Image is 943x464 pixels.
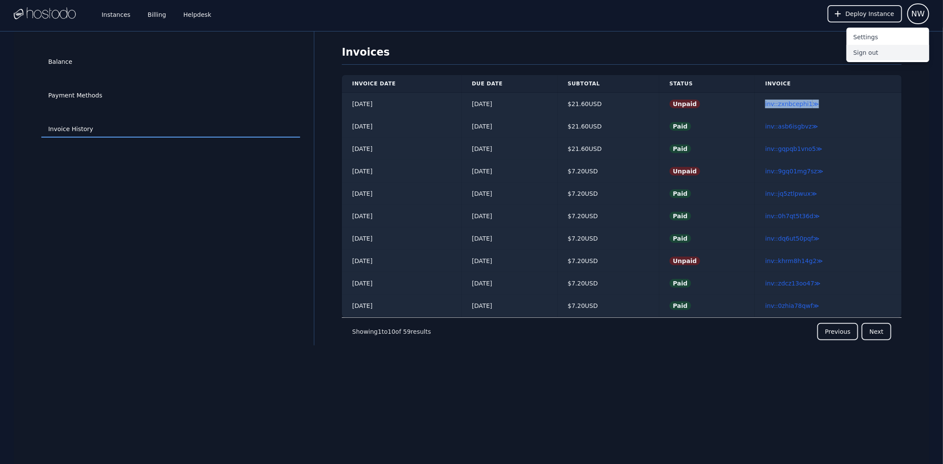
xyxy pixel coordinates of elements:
a: inv::zxnbcephi1≫ [765,100,819,107]
th: Invoice Date [342,75,462,93]
span: Paid [670,122,691,131]
a: inv::zdcz13oo47≫ [765,280,820,287]
div: $ 21.60 USD [568,122,649,131]
button: Deploy Instance [828,5,902,22]
td: [DATE] [462,93,558,116]
button: Sign out [847,45,929,60]
p: Showing to of results [352,327,431,336]
a: Payment Methods [41,88,300,104]
td: [DATE] [342,295,462,317]
div: $ 7.20 USD [568,212,649,220]
a: inv::9gq01mg7sz≫ [765,168,823,175]
button: Previous [817,323,858,340]
a: inv::khrm8h14g2≫ [765,257,823,264]
td: [DATE] [342,182,462,205]
div: $ 7.20 USD [568,167,649,176]
span: Paid [670,144,691,153]
a: inv::dq6ut50pqf≫ [765,235,819,242]
a: Balance [41,54,300,70]
td: [DATE] [462,182,558,205]
td: [DATE] [342,272,462,295]
td: [DATE] [462,295,558,317]
th: Status [659,75,755,93]
div: $ 21.60 USD [568,100,649,108]
a: inv::0zhia78qwf≫ [765,302,819,309]
a: inv::jq5ztlpwux≫ [765,190,817,197]
a: inv::gqpqb1vno5≫ [765,145,822,152]
span: Paid [670,189,691,198]
a: inv::asb6isgbvz≫ [765,123,818,130]
div: $ 7.20 USD [568,234,649,243]
th: Invoice [755,75,902,93]
th: Subtotal [558,75,659,93]
td: [DATE] [342,93,462,116]
td: [DATE] [342,115,462,138]
td: [DATE] [462,250,558,272]
nav: Pagination [342,317,902,345]
span: Unpaid [670,257,701,265]
div: $ 7.20 USD [568,301,649,310]
td: [DATE] [342,160,462,182]
td: [DATE] [342,205,462,227]
td: [DATE] [462,272,558,295]
td: [DATE] [462,115,558,138]
h1: Invoices [342,45,902,65]
span: NW [912,8,925,20]
td: [DATE] [462,227,558,250]
a: Invoice History [41,121,300,138]
span: Unpaid [670,100,701,108]
span: 1 [378,328,382,335]
div: $ 21.60 USD [568,144,649,153]
td: [DATE] [342,138,462,160]
button: Next [862,323,891,340]
button: User menu [907,3,929,24]
span: Paid [670,234,691,243]
th: Due Date [462,75,558,93]
div: $ 7.20 USD [568,257,649,265]
img: Logo [14,7,76,20]
td: [DATE] [342,250,462,272]
td: [DATE] [462,160,558,182]
a: inv::0h7qt5t36d≫ [765,213,820,219]
td: [DATE] [462,138,558,160]
div: $ 7.20 USD [568,279,649,288]
td: [DATE] [342,227,462,250]
span: 59 [403,328,411,335]
div: $ 7.20 USD [568,189,649,198]
td: [DATE] [462,205,558,227]
button: Settings [847,29,929,45]
span: Paid [670,279,691,288]
span: Deploy Instance [846,9,894,18]
span: Paid [670,301,691,310]
span: Paid [670,212,691,220]
span: 10 [388,328,395,335]
span: Unpaid [670,167,701,176]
